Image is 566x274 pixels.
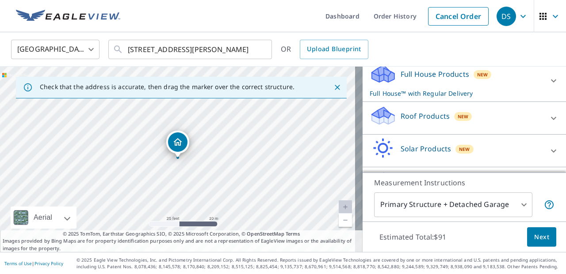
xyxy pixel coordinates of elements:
[370,105,559,131] div: Roof ProductsNew
[281,40,368,59] div: OR
[4,261,63,266] p: |
[34,260,63,266] a: Privacy Policy
[497,7,516,26] div: DS
[372,227,453,247] p: Estimated Total: $91
[247,230,284,237] a: OpenStreetMap
[374,192,532,217] div: Primary Structure + Detached Garage
[4,260,32,266] a: Terms of Use
[128,37,254,62] input: Search by address or latitude-longitude
[401,111,450,121] p: Roof Products
[286,230,300,237] a: Terms
[76,257,562,270] p: © 2025 Eagle View Technologies, Inc. and Pictometry International Corp. All Rights Reserved. Repo...
[477,71,488,78] span: New
[370,64,559,98] div: Full House ProductsNewFull House™ with Regular Delivery
[63,230,300,238] span: © 2025 TomTom, Earthstar Geographics SIO, © 2025 Microsoft Corporation, ©
[544,199,555,210] span: Your report will include the primary structure and a detached garage if one exists.
[339,214,352,227] a: Current Level 20, Zoom Out
[401,143,451,154] p: Solar Products
[428,7,489,26] a: Cancel Order
[458,113,469,120] span: New
[307,44,361,55] span: Upload Blueprint
[332,82,343,93] button: Close
[374,177,555,188] p: Measurement Instructions
[300,40,368,59] a: Upload Blueprint
[534,232,549,243] span: Next
[370,89,543,98] p: Full House™ with Regular Delivery
[370,171,559,196] div: Walls ProductsNew
[339,200,352,214] a: Current Level 20, Zoom In Disabled
[11,37,99,62] div: [GEOGRAPHIC_DATA]
[370,138,559,163] div: Solar ProductsNew
[527,227,556,247] button: Next
[11,206,76,229] div: Aerial
[31,206,55,229] div: Aerial
[40,83,294,91] p: Check that the address is accurate, then drag the marker over the correct structure.
[16,10,120,23] img: EV Logo
[401,69,469,79] p: Full House Products
[166,131,189,158] div: Dropped pin, building 1, Residential property, 875 Harmon Ave Hamilton, OH 45011
[459,146,470,153] span: New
